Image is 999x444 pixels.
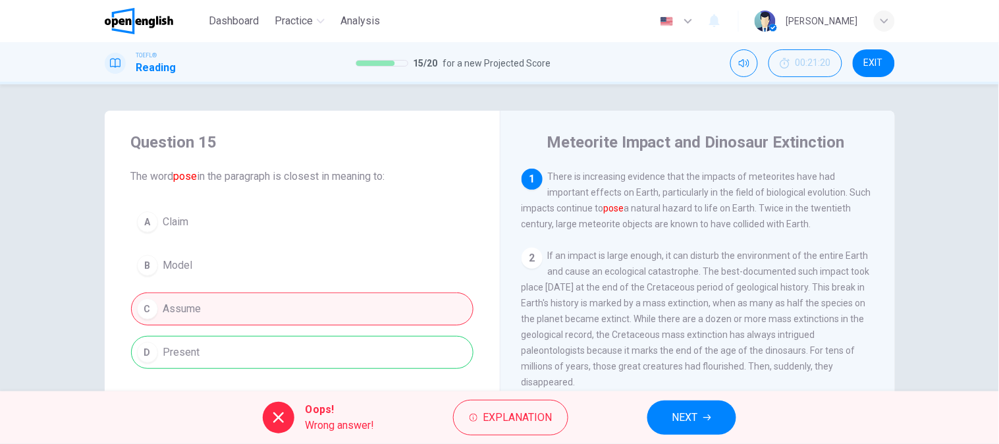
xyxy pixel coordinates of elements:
[853,49,895,77] button: EXIT
[604,203,624,213] font: pose
[174,170,198,182] font: pose
[203,9,264,33] button: Dashboard
[136,51,157,60] span: TOEFL®
[275,13,313,29] span: Practice
[769,49,842,77] div: Hide
[755,11,776,32] img: Profile picture
[769,49,842,77] button: 00:21:20
[522,250,870,387] span: If an impact is large enough, it can disturb the environment of the entire Earth and cause an eco...
[443,55,551,71] span: for a new Projected Score
[796,58,831,69] span: 00:21:20
[647,401,736,435] button: NEXT
[453,400,568,435] button: Explanation
[305,402,374,418] span: Oops!
[659,16,675,26] img: en
[483,408,552,427] span: Explanation
[105,8,204,34] a: OpenEnglish logo
[522,171,871,229] span: There is increasing evidence that the impacts of meteorites have had important effects on Earth, ...
[131,132,473,153] h4: Question 15
[136,60,176,76] h1: Reading
[864,58,883,69] span: EXIT
[305,418,374,433] span: Wrong answer!
[209,13,259,29] span: Dashboard
[786,13,858,29] div: [PERSON_NAME]
[269,9,330,33] button: Practice
[522,169,543,190] div: 1
[340,13,380,29] span: Analysis
[105,8,174,34] img: OpenEnglish logo
[414,55,438,71] span: 15 / 20
[672,408,698,427] span: NEXT
[335,9,385,33] button: Analysis
[730,49,758,77] div: Mute
[131,169,473,184] span: The word in the paragraph is closest in meaning to:
[522,248,543,269] div: 2
[547,132,845,153] h4: Meteorite Impact and Dinosaur Extinction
